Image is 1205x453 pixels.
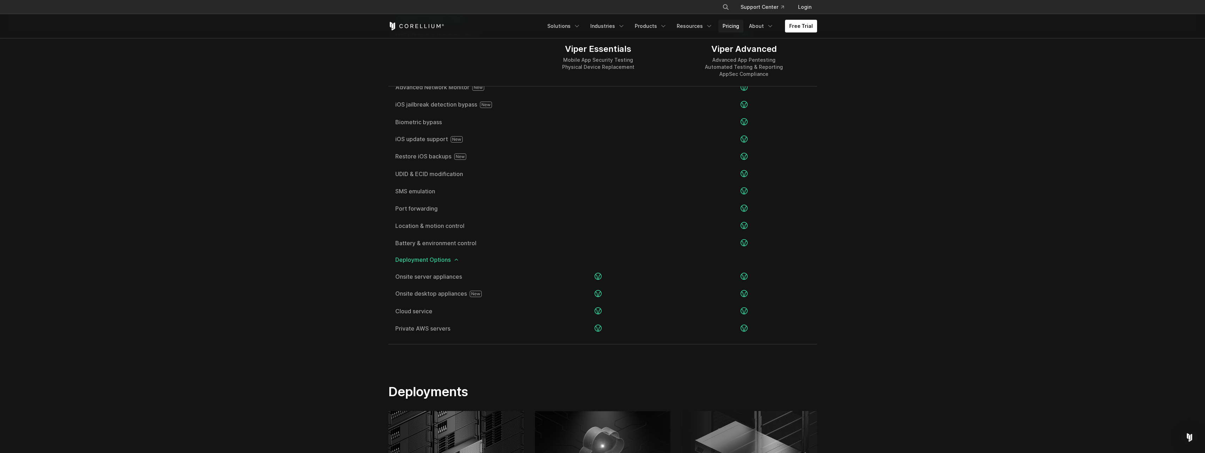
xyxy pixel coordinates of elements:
span: Deployment Options [395,257,810,262]
h2: Deployments [388,384,669,399]
span: iOS jailbreak detection bypass [395,102,518,108]
a: Solutions [543,20,585,32]
div: Navigation Menu [543,20,817,32]
div: Viper Advanced [705,44,783,54]
div: Viper Essentials [562,44,634,54]
a: UDID & ECID modification [395,171,518,177]
a: Pricing [718,20,743,32]
a: Restore iOS backups [395,153,518,160]
span: Onsite desktop appliances [395,291,518,297]
a: Support Center [735,1,790,13]
a: Free Trial [785,20,817,32]
a: SMS emulation [395,188,518,194]
span: Cloud service [395,308,518,314]
a: About [745,20,778,32]
div: Open Intercom Messenger [1181,429,1198,446]
span: Onsite server appliances [395,274,518,279]
a: Advanced Network Monitor [395,84,518,91]
a: Industries [586,20,629,32]
a: Corellium Home [388,22,444,30]
div: Mobile App Security Testing Physical Device Replacement [562,56,634,71]
a: Port forwarding [395,206,518,211]
a: Location & motion control [395,223,518,229]
a: Biometric bypass [395,119,518,125]
a: Battery & environment control [395,240,518,246]
a: Resources [673,20,717,32]
a: Login [792,1,817,13]
a: iOS update support [395,136,518,143]
div: Advanced App Pentesting Automated Testing & Reporting AppSec Compliance [705,56,783,78]
div: Navigation Menu [714,1,817,13]
button: Search [719,1,732,13]
span: Private AWS servers [395,326,518,331]
a: Products [631,20,671,32]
